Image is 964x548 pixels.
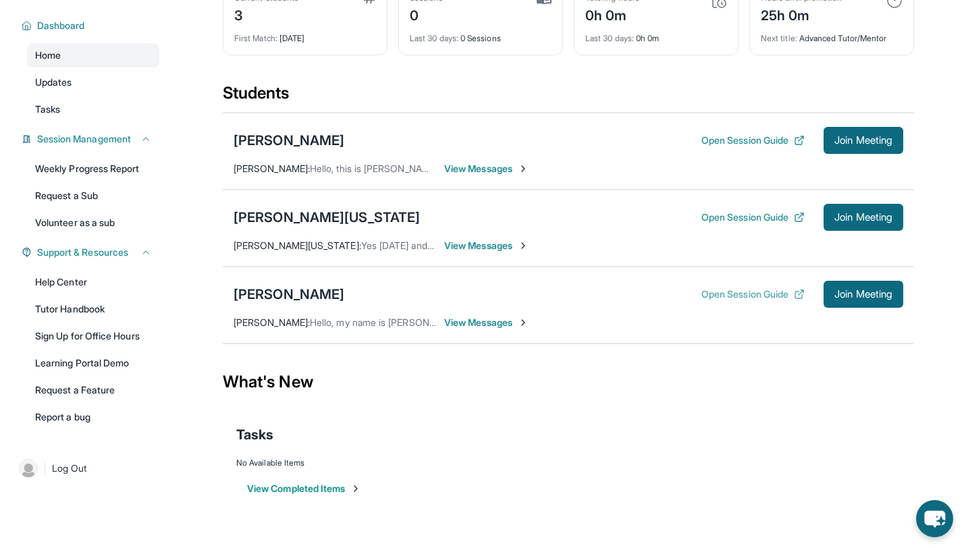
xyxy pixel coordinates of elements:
button: Open Session Guide [701,211,805,224]
button: Support & Resources [32,246,151,259]
div: Advanced Tutor/Mentor [761,25,903,44]
span: Support & Resources [37,246,128,259]
div: [PERSON_NAME] [234,131,344,150]
a: Learning Portal Demo [27,351,159,375]
a: Weekly Progress Report [27,157,159,181]
img: Chevron-Right [518,240,529,251]
span: Last 30 days : [585,33,634,43]
span: View Messages [444,316,529,329]
span: First Match : [234,33,277,43]
button: View Completed Items [247,482,361,495]
button: Session Management [32,132,151,146]
span: View Messages [444,162,529,175]
span: View Messages [444,239,529,252]
a: Report a bug [27,405,159,429]
span: Last 30 days : [410,33,458,43]
a: Updates [27,70,159,94]
div: [DATE] [234,25,376,44]
button: Join Meeting [824,127,903,154]
a: Home [27,43,159,67]
div: 0h 0m [585,3,639,25]
span: Join Meeting [834,136,892,144]
div: [PERSON_NAME][US_STATE] [234,208,420,227]
div: 3 [234,3,298,25]
span: Session Management [37,132,131,146]
span: | [43,460,47,476]
span: Join Meeting [834,290,892,298]
span: Tasks [236,425,273,444]
div: 0 [410,3,444,25]
div: Students [223,82,914,112]
span: Tasks [35,103,60,116]
div: No Available Items [236,458,901,468]
a: Request a Feature [27,378,159,402]
span: Dashboard [37,19,85,32]
div: What's New [223,352,914,412]
button: Join Meeting [824,204,903,231]
a: Sign Up for Office Hours [27,324,159,348]
img: Chevron-Right [518,163,529,174]
a: Tutor Handbook [27,297,159,321]
span: [PERSON_NAME] : [234,163,310,174]
a: Request a Sub [27,184,159,208]
span: [PERSON_NAME][US_STATE] : [234,240,361,251]
a: Tasks [27,97,159,121]
a: Volunteer as a sub [27,211,159,235]
img: Chevron-Right [518,317,529,328]
span: Join Meeting [834,213,892,221]
span: Log Out [52,462,87,475]
div: 0 Sessions [410,25,552,44]
span: Home [35,49,61,62]
span: [PERSON_NAME] : [234,317,310,328]
a: |Log Out [14,454,159,483]
button: Join Meeting [824,281,903,308]
button: Open Session Guide [701,134,805,147]
button: Dashboard [32,19,151,32]
button: chat-button [916,500,953,537]
a: Help Center [27,270,159,294]
button: Open Session Guide [701,287,805,301]
span: Yes [DATE] and [DATE] work for us. [361,240,512,251]
div: 0h 0m [585,25,727,44]
span: Next title : [761,33,797,43]
span: Hello, my name is [PERSON_NAME] and I am [PERSON_NAME]'s mom. We gladly accept [DATE] and [DATE],... [310,317,869,328]
img: user-img [19,459,38,478]
span: Updates [35,76,72,89]
div: [PERSON_NAME] [234,285,344,304]
div: 25h 0m [761,3,842,25]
